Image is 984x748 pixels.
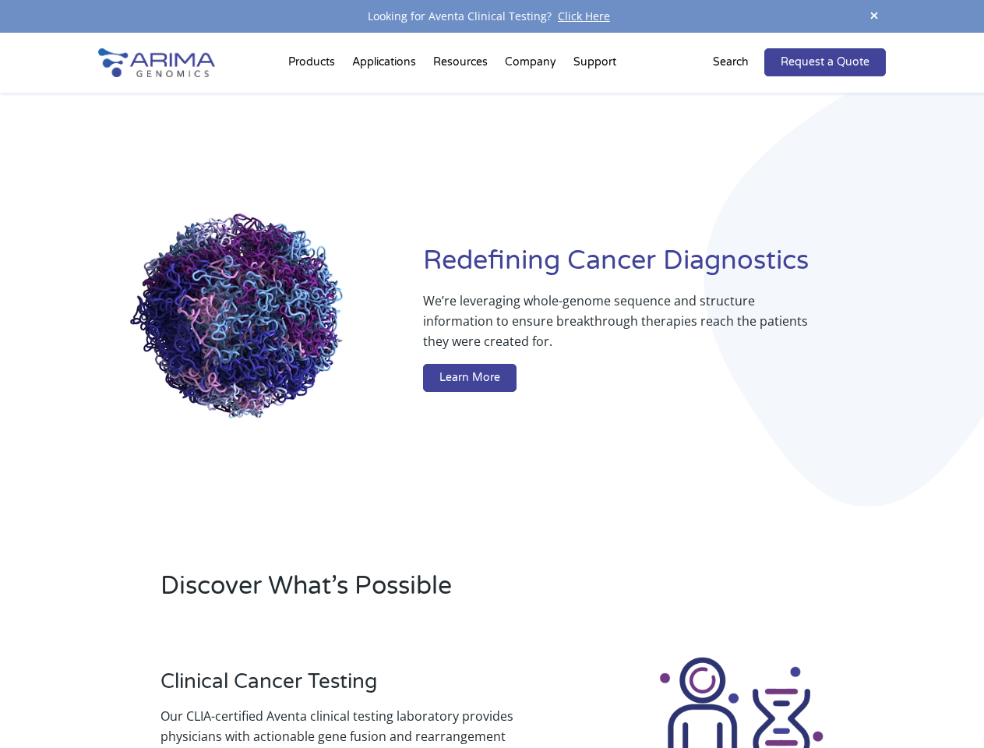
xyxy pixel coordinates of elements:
div: Looking for Aventa Clinical Testing? [98,6,885,26]
img: Arima-Genomics-logo [98,48,215,77]
iframe: Chat Widget [906,673,984,748]
h2: Discover What’s Possible [160,569,678,616]
p: Search [713,52,749,72]
a: Request a Quote [764,48,886,76]
p: We’re leveraging whole-genome sequence and structure information to ensure breakthrough therapies... [423,291,824,364]
h3: Clinical Cancer Testing [160,669,553,706]
a: Learn More [423,364,517,392]
h1: Redefining Cancer Diagnostics [423,243,886,291]
a: Click Here [552,9,616,23]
